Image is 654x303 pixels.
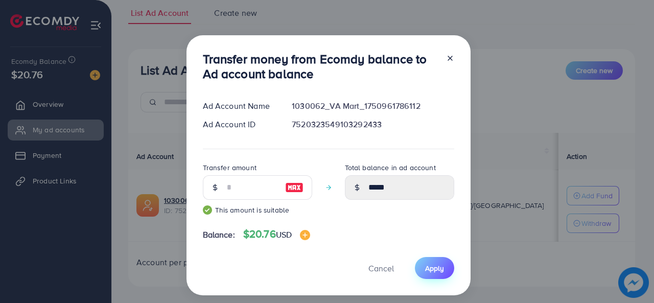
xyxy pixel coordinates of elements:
[203,229,235,241] span: Balance:
[203,162,256,173] label: Transfer amount
[415,257,454,279] button: Apply
[276,229,292,240] span: USD
[356,257,407,279] button: Cancel
[345,162,436,173] label: Total balance in ad account
[368,263,394,274] span: Cancel
[300,230,310,240] img: image
[284,100,462,112] div: 1030062_VA Mart_1750961786112
[243,228,310,241] h4: $20.76
[195,119,284,130] div: Ad Account ID
[203,52,438,81] h3: Transfer money from Ecomdy balance to Ad account balance
[203,205,312,215] small: This amount is suitable
[425,263,444,273] span: Apply
[195,100,284,112] div: Ad Account Name
[284,119,462,130] div: 7520323549103292433
[203,205,212,215] img: guide
[285,181,303,194] img: image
